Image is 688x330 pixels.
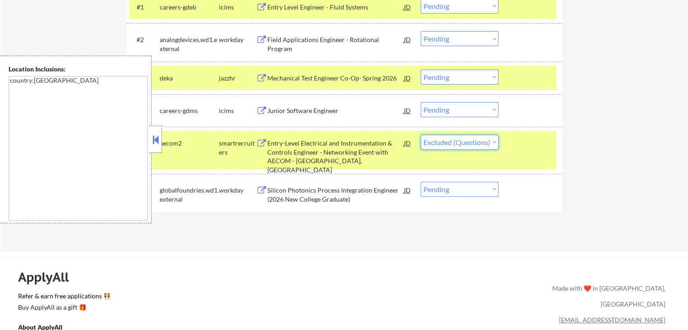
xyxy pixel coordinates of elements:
a: Buy ApplyAll as a gift 🎁 [18,302,109,314]
a: Refer & earn free applications 👯‍♀️ [18,293,363,302]
div: ApplyAll [18,269,79,285]
div: aecom2 [160,139,219,148]
div: JD [403,31,412,47]
div: Entry-Level Electrical and Instrumentation & Controls Engineer - Networking Event with AECOM - [G... [267,139,404,174]
div: Silicon Photonics Process Integration Engineer (2026 New College Graduate) [267,186,404,203]
div: #1 [137,3,152,12]
div: careers-gdms [160,106,219,115]
div: Made with ❤️ in [GEOGRAPHIC_DATA], [GEOGRAPHIC_DATA] [549,280,665,312]
div: Entry Level Engineer - Fluid Systems [267,3,404,12]
div: Junior Software Engineer [267,106,404,115]
div: Buy ApplyAll as a gift 🎁 [18,304,109,311]
div: careers-gdeb [160,3,219,12]
div: Location Inclusions: [9,65,148,74]
div: icims [219,106,256,115]
div: Field Applications Engineer - Rotational Program [267,35,404,53]
div: JD [403,70,412,86]
div: JD [403,135,412,151]
div: Mechanical Test Engineer Co-Op- Spring 2026 [267,74,404,83]
div: JD [403,182,412,198]
div: globalfoundries.wd1.external [160,186,219,203]
div: deka [160,74,219,83]
a: [EMAIL_ADDRESS][DOMAIN_NAME] [559,316,665,324]
div: icims [219,3,256,12]
div: analogdevices.wd1.external [160,35,219,53]
div: smartrecruiters [219,139,256,156]
div: #2 [137,35,152,44]
div: workday [219,186,256,195]
div: jazzhr [219,74,256,83]
div: workday [219,35,256,44]
div: JD [403,102,412,118]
